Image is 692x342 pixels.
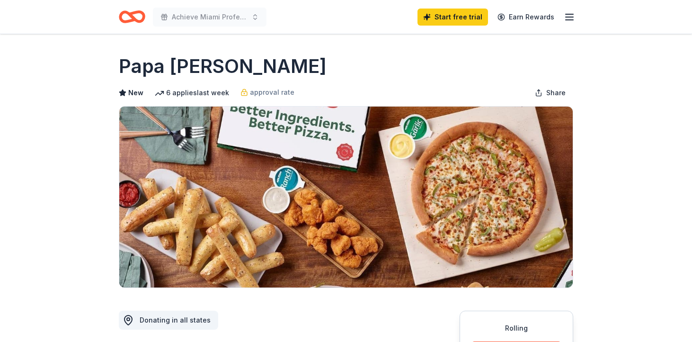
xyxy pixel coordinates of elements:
[128,87,143,99] span: New
[250,87,294,98] span: approval rate
[140,316,211,324] span: Donating in all states
[492,9,560,26] a: Earn Rewards
[153,8,266,27] button: Achieve Miami Professional Development Session
[471,323,561,334] div: Rolling
[240,87,294,98] a: approval rate
[527,83,573,102] button: Share
[155,87,229,99] div: 6 applies last week
[119,107,573,288] img: Image for Papa John's
[546,87,566,99] span: Share
[119,6,145,28] a: Home
[119,53,327,80] h1: Papa [PERSON_NAME]
[417,9,488,26] a: Start free trial
[172,11,248,23] span: Achieve Miami Professional Development Session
